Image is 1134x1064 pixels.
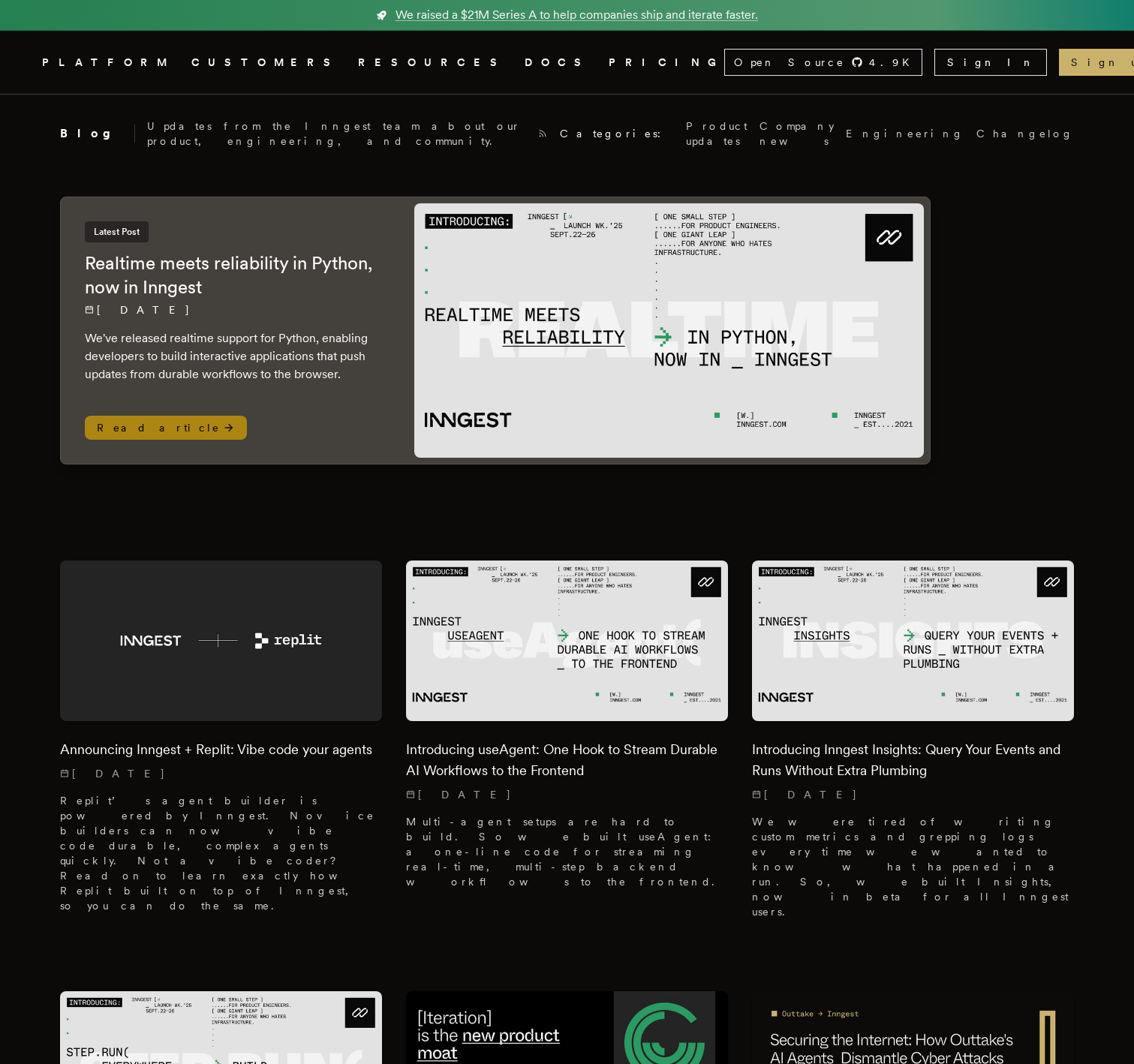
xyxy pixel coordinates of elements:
a: Sign In [934,49,1047,76]
span: Latest Post [85,221,149,242]
a: Product updates [686,119,747,149]
p: [DATE] [406,787,728,802]
p: We were tired of writing custom metrics and grepping logs every time we wanted to know what happe... [752,814,1074,919]
p: Multi-agent setups are hard to build. So we built useAgent: a one-line code for streaming real-ti... [406,814,728,889]
img: Featured image for Introducing useAgent: One Hook to Stream Durable AI Workflows to the Frontend ... [406,561,728,721]
p: Updates from the Inngest team about our product, engineering, and community. [147,119,525,149]
button: PLATFORM [42,53,173,72]
p: [DATE] [85,302,384,317]
img: Featured image for Realtime meets reliability in Python, now in Inngest blog post [414,203,924,458]
a: Featured image for Announcing Inngest + Replit: Vibe code your agents blog postAnnouncing Inngest... [60,561,382,925]
a: Engineering [846,126,964,141]
h2: Realtime meets reliability in Python, now in Inngest [85,251,384,299]
h2: Introducing Inngest Insights: Query Your Events and Runs Without Extra Plumbing [752,739,1074,781]
p: We've released realtime support for Python, enabling developers to build interactive applications... [85,329,384,383]
img: Featured image for Introducing Inngest Insights: Query Your Events and Runs Without Extra Plumbin... [752,561,1074,721]
span: Open Source [734,55,845,70]
span: Read article [85,416,247,440]
h2: Blog [60,125,135,143]
span: Categories: [560,126,674,141]
h2: Introducing useAgent: One Hook to Stream Durable AI Workflows to the Frontend [406,739,728,781]
a: PRICING [609,53,724,72]
a: Latest PostRealtime meets reliability in Python, now in Inngest[DATE] We've released realtime sup... [60,197,931,464]
a: DOCS [525,53,591,72]
img: Featured image for Announcing Inngest + Replit: Vibe code your agents blog post [60,561,382,721]
a: CUSTOMERS [191,53,340,72]
span: We raised a $21M Series A to help companies ship and iterate faster. [396,6,758,24]
p: Replit’s agent builder is powered by Inngest. Novice builders can now vibe code durable, complex ... [60,793,382,913]
a: Featured image for Introducing Inngest Insights: Query Your Events and Runs Without Extra Plumbin... [752,561,1074,931]
button: RESOURCES [358,53,507,72]
a: Company news [760,119,834,149]
p: [DATE] [60,766,382,781]
span: 4.9 K [869,55,919,70]
a: Changelog [976,126,1074,141]
p: [DATE] [752,787,1074,802]
a: Featured image for Introducing useAgent: One Hook to Stream Durable AI Workflows to the Frontend ... [406,561,728,901]
h2: Announcing Inngest + Replit: Vibe code your agents [60,739,382,760]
